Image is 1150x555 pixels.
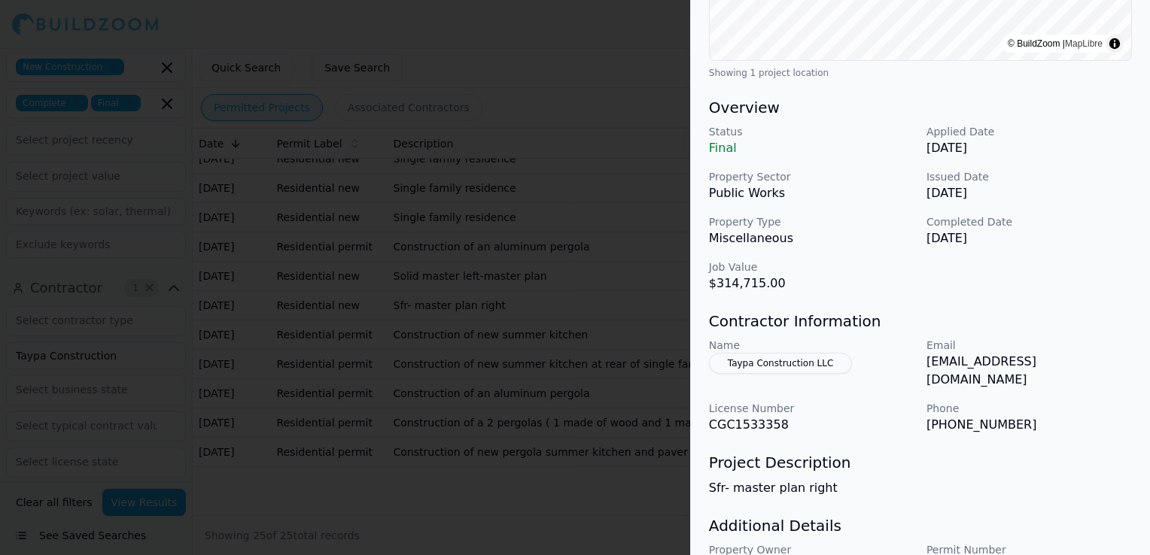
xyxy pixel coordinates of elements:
p: [DATE] [926,229,1132,247]
p: Property Sector [709,169,914,184]
p: License Number [709,401,914,416]
button: Taypa Construction LLC [709,353,853,374]
p: Miscellaneous [709,229,914,247]
h3: Additional Details [709,515,1132,536]
p: Sfr- master plan right [709,479,1132,497]
summary: Toggle attribution [1106,35,1124,53]
p: Phone [926,401,1132,416]
h3: Project Description [709,452,1132,473]
p: Property Type [709,214,914,229]
p: Final [709,139,914,157]
p: [DATE] [926,139,1132,157]
p: Applied Date [926,124,1132,139]
a: MapLibre [1065,38,1103,49]
h3: Contractor Information [709,311,1132,332]
p: [DATE] [926,184,1132,202]
p: Job Value [709,259,914,274]
p: Issued Date [926,169,1132,184]
p: [PHONE_NUMBER] [926,416,1132,434]
h3: Overview [709,97,1132,118]
div: © BuildZoom | [1008,36,1103,51]
p: Name [709,338,914,353]
p: CGC1533358 [709,416,914,434]
p: Completed Date [926,214,1132,229]
p: Status [709,124,914,139]
p: Email [926,338,1132,353]
div: Showing 1 project location [709,67,1132,79]
p: $314,715.00 [709,274,914,293]
p: [EMAIL_ADDRESS][DOMAIN_NAME] [926,353,1132,389]
p: Public Works [709,184,914,202]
